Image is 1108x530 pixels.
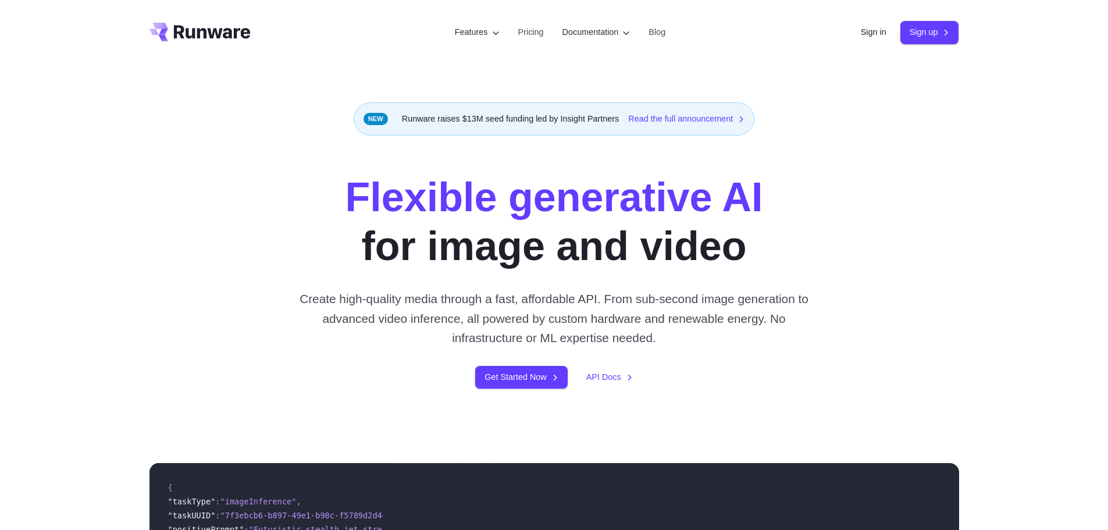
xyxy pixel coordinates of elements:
a: Read the full announcement [628,112,744,126]
span: "taskType" [168,497,216,506]
strong: Flexible generative AI [345,175,763,220]
span: { [168,483,173,492]
span: : [215,497,220,506]
span: , [296,497,301,506]
a: Get Started Now [475,366,567,389]
h1: for image and video [345,173,763,271]
p: Create high-quality media through a fast, affordable API. From sub-second image generation to adv... [295,289,813,347]
a: Blog [649,26,665,39]
a: Sign in [861,26,886,39]
span: "imageInference" [220,497,297,506]
a: Go to / [149,23,251,41]
a: Pricing [518,26,544,39]
label: Documentation [562,26,630,39]
div: Runware raises $13M seed funding led by Insight Partners [354,102,755,136]
span: "taskUUID" [168,511,216,520]
span: "7f3ebcb6-b897-49e1-b98c-f5789d2d40d7" [220,511,401,520]
a: Sign up [900,21,959,44]
label: Features [455,26,500,39]
a: API Docs [586,371,633,384]
span: : [215,511,220,520]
